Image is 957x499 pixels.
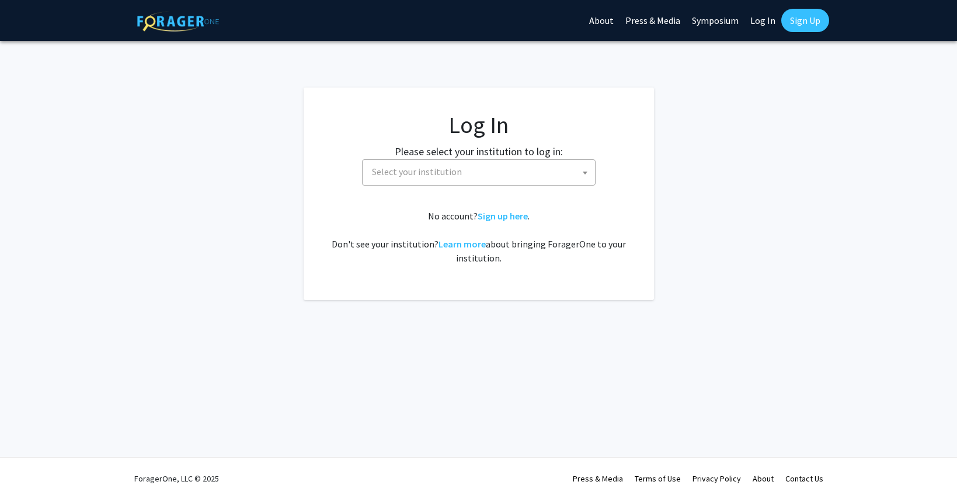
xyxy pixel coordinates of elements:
[635,473,681,484] a: Terms of Use
[478,210,528,222] a: Sign up here
[372,166,462,177] span: Select your institution
[395,144,563,159] label: Please select your institution to log in:
[781,9,829,32] a: Sign Up
[134,458,219,499] div: ForagerOne, LLC © 2025
[439,238,486,250] a: Learn more about bringing ForagerOne to your institution
[327,111,631,139] h1: Log In
[327,209,631,265] div: No account? . Don't see your institution? about bringing ForagerOne to your institution.
[137,11,219,32] img: ForagerOne Logo
[573,473,623,484] a: Press & Media
[362,159,596,186] span: Select your institution
[692,473,741,484] a: Privacy Policy
[753,473,774,484] a: About
[367,160,595,184] span: Select your institution
[785,473,823,484] a: Contact Us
